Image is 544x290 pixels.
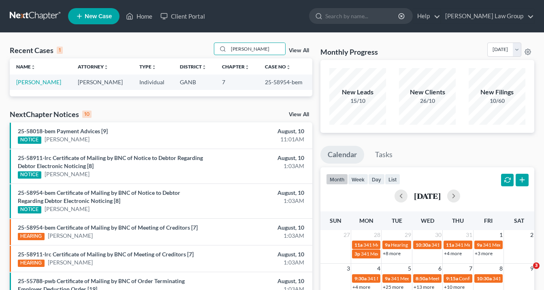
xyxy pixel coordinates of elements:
span: 30 [434,230,442,240]
div: August, 10 [214,224,304,232]
i: unfold_more [286,65,291,70]
a: [PERSON_NAME] [45,205,90,213]
span: Sun [330,217,341,224]
a: [PERSON_NAME] Law Group [441,9,534,23]
span: 7 [468,264,473,273]
i: unfold_more [31,65,36,70]
span: 4 [376,264,381,273]
span: 9a [385,275,390,281]
div: 1:03AM [214,197,304,205]
span: Tue [392,217,402,224]
a: Typeunfold_more [139,64,156,70]
i: unfold_more [245,65,250,70]
a: Help [413,9,440,23]
iframe: Intercom live chat [516,262,536,282]
i: unfold_more [151,65,156,70]
span: Meeting for [PERSON_NAME] [429,275,492,281]
a: +25 more [383,284,403,290]
span: 1 [499,230,503,240]
div: New Filings [469,87,525,97]
div: NOTICE [18,171,41,179]
span: 9:30a [354,275,367,281]
a: +4 more [352,284,370,290]
span: 3 [346,264,351,273]
i: unfold_more [202,65,207,70]
a: Districtunfold_more [180,64,207,70]
i: unfold_more [104,65,109,70]
a: [PERSON_NAME] [48,258,93,267]
span: 10:30a [416,242,431,248]
span: 10:30a [477,275,492,281]
a: View All [289,48,309,53]
input: Search by name... [228,43,285,55]
a: 25-58954-bem Certificate of Mailing by BNC of Notice to Debtor Regarding Debtor Electronic Notici... [18,189,180,204]
span: 11a [446,242,454,248]
span: 28 [373,230,381,240]
span: 31 [465,230,473,240]
div: August, 10 [214,127,304,135]
div: 10 [82,111,92,118]
a: 25-58911-lrc Certificate of Mailing by BNC of Meeting of Creditors [7] [18,251,194,258]
span: Thu [452,217,464,224]
div: 11:01AM [214,135,304,143]
a: Nameunfold_more [16,64,36,70]
span: 27 [343,230,351,240]
span: 29 [404,230,412,240]
a: [PERSON_NAME] [45,170,90,178]
div: HEARING [18,233,45,240]
span: 9:15a [446,275,458,281]
a: +4 more [444,250,462,256]
div: New Leads [329,87,386,97]
span: 2 [529,230,534,240]
span: Sat [514,217,524,224]
div: August, 10 [214,154,304,162]
input: Search by name... [325,9,399,23]
a: +8 more [383,250,401,256]
td: 7 [215,75,258,90]
span: 6 [437,264,442,273]
a: +3 more [475,250,493,256]
h3: Monthly Progress [320,47,378,57]
div: HEARING [18,260,45,267]
button: month [326,174,348,185]
a: Attorneyunfold_more [78,64,109,70]
td: 25-58954-bem [258,75,312,90]
div: NextChapter Notices [10,109,92,119]
div: 1:03AM [214,232,304,240]
a: Client Portal [156,9,209,23]
a: Case Nounfold_more [265,64,291,70]
span: 9a [385,242,390,248]
td: [PERSON_NAME] [71,75,133,90]
h2: [DATE] [414,192,441,200]
span: 8:50a [416,275,428,281]
td: GANB [173,75,215,90]
span: Wed [421,217,434,224]
a: 25-58018-bem Payment Advices [9] [18,128,108,134]
td: Individual [133,75,173,90]
span: 3 [533,262,540,269]
div: August, 10 [214,277,304,285]
a: View All [289,112,309,117]
div: August, 10 [214,189,304,197]
span: Mon [359,217,373,224]
div: 26/10 [399,97,456,105]
button: list [385,174,400,185]
a: 25-58954-bem Certificate of Mailing by BNC of Meeting of Creditors [7] [18,224,198,231]
a: Tasks [368,146,400,164]
a: +13 more [414,284,434,290]
span: 11a [354,242,363,248]
span: 3p [354,251,360,257]
div: 1:03AM [214,162,304,170]
div: New Clients [399,87,456,97]
div: NOTICE [18,206,41,213]
a: Chapterunfold_more [222,64,250,70]
div: 1:03AM [214,258,304,267]
div: 1 [57,47,63,54]
span: 341 Meeting for [PERSON_NAME] [363,242,436,248]
a: Calendar [320,146,364,164]
span: 341 Meeting for [PERSON_NAME] & [PERSON_NAME] [361,251,477,257]
span: 8 [499,264,503,273]
a: +10 more [444,284,465,290]
a: [PERSON_NAME] [45,135,90,143]
span: New Case [85,13,112,19]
